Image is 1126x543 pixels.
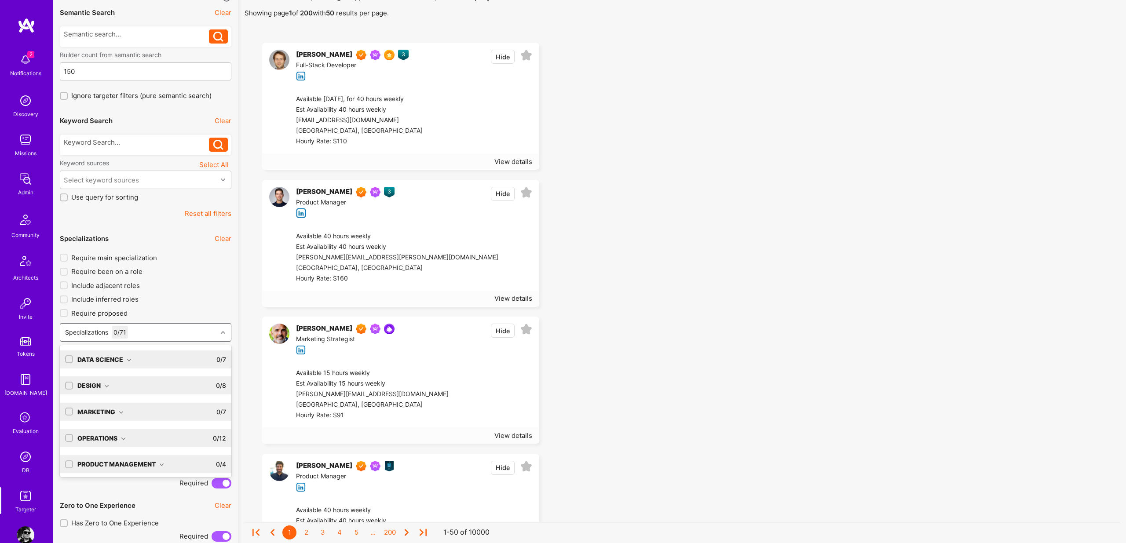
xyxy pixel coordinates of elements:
[215,234,231,243] button: Clear
[491,187,515,201] button: Hide
[269,50,289,70] img: User Avatar
[296,379,449,389] div: Est Availability 15 hours weekly
[213,429,226,447] div: 0 / 12
[296,252,498,263] div: [PERSON_NAME][EMAIL_ADDRESS][PERSON_NAME][DOMAIN_NAME]
[71,193,138,202] span: Use query for sorting
[17,92,34,109] img: discovery
[119,410,124,415] i: icon ArrowDown
[296,71,306,81] i: icon linkedIn
[127,357,132,362] i: icon ArrowDown
[245,8,1119,18] p: Showing page of with results per page.
[64,175,139,185] div: Select keyword sources
[520,50,532,62] i: icon EmptyStar
[77,407,124,416] div: Marketing
[65,328,108,337] div: Specializations
[22,466,29,475] div: DB
[370,187,380,197] img: Been on Mission
[296,242,498,252] div: Est Availability 40 hours weekly
[18,18,35,33] img: logo
[15,149,37,158] div: Missions
[289,9,292,17] strong: 1
[221,330,225,335] i: icon Chevron
[179,478,208,488] span: Required
[296,94,423,105] div: Available [DATE], for 40 hours weekly
[296,324,352,334] div: [PERSON_NAME]
[60,116,113,125] div: Keyword Search
[17,371,34,388] img: guide book
[296,263,498,273] div: [GEOGRAPHIC_DATA], [GEOGRAPHIC_DATA]
[296,60,409,71] div: Full-Stack Developer
[19,312,33,321] div: Invite
[60,234,109,243] div: Specializations
[491,324,515,338] button: Hide
[17,448,34,466] img: Admin Search
[296,471,395,482] div: Product Manager
[216,376,226,394] div: 0 / 8
[77,381,109,390] div: Design
[383,525,397,539] div: 200
[296,105,423,115] div: Est Availability 40 hours weekly
[269,461,289,492] a: User Avatar
[179,532,208,541] span: Required
[296,505,423,516] div: Available 40 hours weekly
[17,349,35,358] div: Tokens
[296,187,352,197] div: [PERSON_NAME]
[71,295,139,304] span: Include inferred roles
[213,140,223,150] i: icon Search
[60,51,231,59] label: Builder count from semantic search
[71,253,157,262] span: Require main specialization
[300,9,313,17] strong: 200
[296,410,449,421] div: Hourly Rate: $91
[11,230,40,240] div: Community
[520,187,532,199] i: icon EmptyStar
[71,518,159,528] span: Has Zero to One Experience
[269,461,289,481] img: User Avatar
[269,187,289,207] img: User Avatar
[384,461,395,471] img: Product Guild
[494,431,532,440] div: View details
[491,461,515,475] button: Hide
[296,197,395,208] div: Product Manager
[17,410,34,426] i: icon SelectionTeam
[27,51,34,58] span: 2
[384,50,395,60] img: SelectionTeam
[269,324,289,344] img: User Avatar
[296,400,449,410] div: [GEOGRAPHIC_DATA], [GEOGRAPHIC_DATA]
[520,461,532,473] i: icon EmptyStar
[221,178,225,182] i: icon Chevron
[333,525,347,539] div: 4
[384,324,395,334] img: Power user
[15,505,36,514] div: Targeter
[215,116,231,125] button: Clear
[60,8,115,17] div: Semantic Search
[77,434,126,443] div: Operations
[60,501,135,510] div: Zero to One Experience
[13,273,38,282] div: Architects
[216,455,226,473] div: 0 / 4
[296,231,498,242] div: Available 40 hours weekly
[326,9,334,17] strong: 50
[296,516,423,526] div: Est Availability 40 hours weekly
[71,281,140,290] span: Include adjacent roles
[296,461,352,471] div: [PERSON_NAME]
[13,426,39,436] div: Evaluation
[269,187,289,218] a: User Avatar
[197,159,231,171] button: Select All
[296,334,395,345] div: Marketing Strategist
[356,461,366,471] img: Exceptional A.Teamer
[185,209,231,218] button: Reset all filters
[15,209,36,230] img: Community
[216,403,226,421] div: 0 / 7
[18,188,33,197] div: Admin
[60,159,109,167] label: Keyword sources
[370,324,380,334] img: Been on Mission
[10,69,41,78] div: Notifications
[356,50,366,60] img: Exceptional A.Teamer
[494,294,532,303] div: View details
[17,51,34,69] img: bell
[112,326,128,339] div: 0 / 71
[356,324,366,334] img: Exceptional A.Teamer
[269,50,289,81] a: User Avatar
[4,388,47,397] div: [DOMAIN_NAME]
[215,8,231,17] button: Clear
